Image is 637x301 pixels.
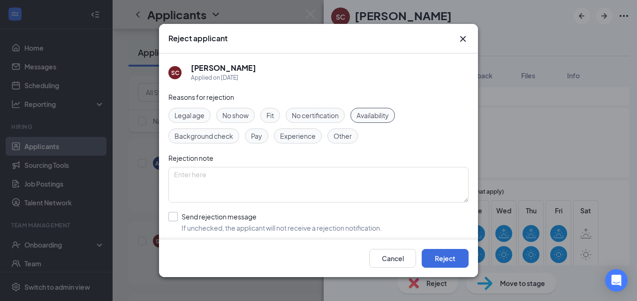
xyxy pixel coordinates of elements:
span: No show [222,110,249,120]
span: Background check [174,131,233,141]
svg: Cross [457,33,469,45]
button: Close [457,33,469,45]
span: Reasons for rejection [168,93,234,101]
span: No certification [292,110,339,120]
div: SC [171,69,179,77]
div: Applied on [DATE] [191,73,256,83]
span: Other [334,131,352,141]
h5: [PERSON_NAME] [191,63,256,73]
span: Rejection note [168,154,213,162]
h3: Reject applicant [168,33,227,44]
span: Availability [356,110,389,120]
span: Pay [251,131,262,141]
div: Open Intercom Messenger [605,269,628,292]
button: Reject [422,249,469,268]
button: Cancel [369,249,416,268]
span: Experience [280,131,316,141]
span: Fit [266,110,274,120]
span: Legal age [174,110,205,120]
